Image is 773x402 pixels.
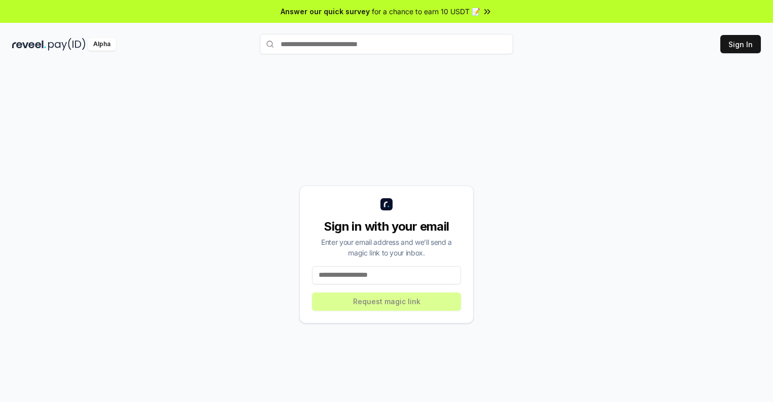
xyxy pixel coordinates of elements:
[12,38,46,51] img: reveel_dark
[720,35,761,53] button: Sign In
[88,38,116,51] div: Alpha
[48,38,86,51] img: pay_id
[281,6,370,17] span: Answer our quick survey
[372,6,480,17] span: for a chance to earn 10 USDT 📝
[312,237,461,258] div: Enter your email address and we’ll send a magic link to your inbox.
[380,198,393,210] img: logo_small
[312,218,461,235] div: Sign in with your email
